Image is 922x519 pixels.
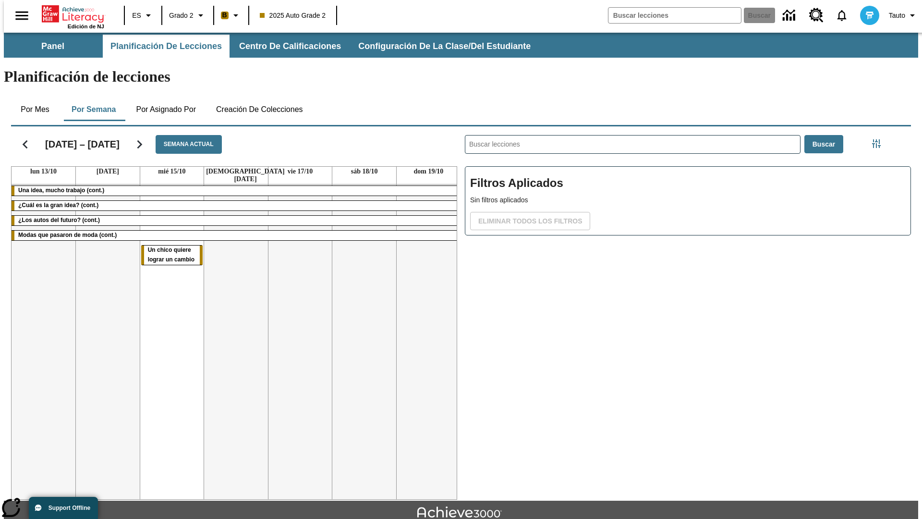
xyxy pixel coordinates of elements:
[885,7,922,24] button: Perfil/Configuración
[3,123,457,500] div: Calendario
[128,98,204,121] button: Por asignado por
[465,136,800,153] input: Buscar lecciones
[169,11,194,21] span: Grado 2
[45,138,120,150] h2: [DATE] – [DATE]
[465,166,911,235] div: Filtros Aplicados
[95,167,121,176] a: 14 de octubre de 2025
[260,11,326,21] span: 2025 Auto Grade 2
[231,35,349,58] button: Centro de calificaciones
[18,217,100,223] span: ¿Los autos del futuro? (cont.)
[286,167,315,176] a: 17 de octubre de 2025
[208,98,311,121] button: Creación de colecciones
[239,41,341,52] span: Centro de calificaciones
[64,98,123,121] button: Por semana
[777,2,803,29] a: Centro de información
[28,167,59,176] a: 13 de octubre de 2025
[12,186,461,196] div: Una idea, mucho trabajo (cont.)
[165,7,210,24] button: Grado: Grado 2, Elige un grado
[132,11,141,21] span: ES
[867,134,886,153] button: Menú lateral de filtros
[5,35,101,58] button: Panel
[608,8,741,23] input: Buscar campo
[156,167,187,176] a: 15 de octubre de 2025
[18,202,98,209] span: ¿Cuál es la gran idea? (cont.)
[12,216,461,225] div: ¿Los autos del futuro? (cont.)
[12,201,461,210] div: ¿Cuál es la gran idea? (cont.)
[4,35,539,58] div: Subbarra de navegación
[156,135,222,154] button: Semana actual
[18,187,104,194] span: Una idea, mucho trabajo (cont.)
[127,132,152,157] button: Seguir
[4,68,918,86] h1: Planificación de lecciones
[12,231,461,240] div: Modas que pasaron de moda (cont.)
[8,1,36,30] button: Abrir el menú lateral
[128,7,158,24] button: Lenguaje: ES, Selecciona un idioma
[217,7,245,24] button: Boost El color de la clase es anaranjado claro. Cambiar el color de la clase.
[470,195,906,205] p: Sin filtros aplicados
[470,172,906,195] h2: Filtros Aplicados
[204,167,287,184] a: 16 de octubre de 2025
[110,41,222,52] span: Planificación de lecciones
[854,3,885,28] button: Escoja un nuevo avatar
[18,232,117,238] span: Modas que pasaron de moda (cont.)
[412,167,446,176] a: 19 de octubre de 2025
[11,98,59,121] button: Por mes
[351,35,538,58] button: Configuración de la clase/del estudiante
[141,246,203,265] div: Un chico quiere lograr un cambio
[4,33,918,58] div: Subbarra de navegación
[860,6,879,25] img: avatar image
[457,123,911,500] div: Buscar
[13,132,37,157] button: Regresar
[103,35,230,58] button: Planificación de lecciones
[148,247,194,263] span: Un chico quiere lograr un cambio
[804,135,843,154] button: Buscar
[68,24,104,29] span: Edición de NJ
[358,41,531,52] span: Configuración de la clase/del estudiante
[803,2,829,28] a: Centro de recursos, Se abrirá en una pestaña nueva.
[29,497,98,519] button: Support Offline
[222,9,227,21] span: B
[49,505,90,511] span: Support Offline
[829,3,854,28] a: Notificaciones
[41,41,64,52] span: Panel
[349,167,380,176] a: 18 de octubre de 2025
[889,11,905,21] span: Tauto
[42,4,104,24] a: Portada
[42,3,104,29] div: Portada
